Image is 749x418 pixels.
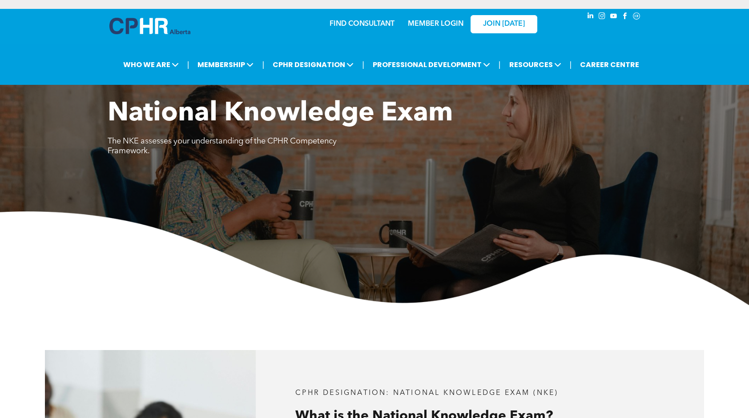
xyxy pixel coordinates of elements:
span: PROFESSIONAL DEVELOPMENT [370,56,493,73]
span: CPHR DESIGNATION: National Knowledge Exam (NKE) [295,390,558,397]
a: FIND CONSULTANT [330,20,395,28]
li: | [187,56,189,74]
a: instagram [597,11,607,23]
span: MEMBERSHIP [195,56,256,73]
a: CAREER CENTRE [577,56,642,73]
li: | [262,56,264,74]
img: A blue and white logo for cp alberta [109,18,190,34]
span: RESOURCES [507,56,564,73]
span: WHO WE ARE [121,56,181,73]
span: The NKE assesses your understanding of the CPHR Competency Framework. [108,137,337,155]
span: CPHR DESIGNATION [270,56,356,73]
a: MEMBER LOGIN [408,20,463,28]
a: linkedin [585,11,595,23]
li: | [362,56,364,74]
a: facebook [620,11,630,23]
a: youtube [608,11,618,23]
li: | [499,56,501,74]
span: JOIN [DATE] [483,20,525,28]
li: | [570,56,572,74]
a: Social network [632,11,641,23]
a: JOIN [DATE] [471,15,537,33]
span: National Knowledge Exam [108,100,453,127]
